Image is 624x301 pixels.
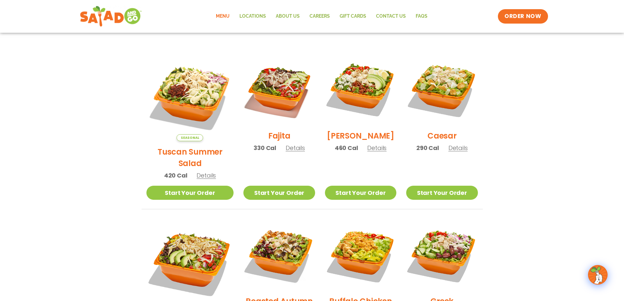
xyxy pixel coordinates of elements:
span: Details [367,144,387,152]
span: Details [197,171,216,179]
img: Product photo for Roasted Autumn Salad [243,219,315,291]
a: GIFT CARDS [335,9,371,24]
h2: Tuscan Summer Salad [146,146,234,169]
nav: Menu [211,9,432,24]
a: FAQs [411,9,432,24]
a: Menu [211,9,235,24]
span: 420 Cal [164,171,187,180]
span: 460 Cal [335,143,358,152]
h2: Fajita [268,130,291,141]
a: Start Your Order [406,186,478,200]
img: Product photo for Tuscan Summer Salad [146,54,234,141]
img: Product photo for Cobb Salad [325,54,396,125]
a: Start Your Order [243,186,315,200]
img: Product photo for Greek Salad [406,219,478,291]
a: Start Your Order [146,186,234,200]
span: ORDER NOW [504,12,541,20]
a: Contact Us [371,9,411,24]
h2: Caesar [427,130,457,141]
a: Locations [235,9,271,24]
img: Product photo for Buffalo Chicken Salad [325,219,396,291]
a: Start Your Order [325,186,396,200]
span: Details [448,144,468,152]
a: ORDER NOW [498,9,548,24]
a: About Us [271,9,305,24]
span: 290 Cal [416,143,439,152]
img: Product photo for Fajita Salad [243,54,315,125]
a: Careers [305,9,335,24]
img: new-SAG-logo-768×292 [80,5,142,28]
h2: [PERSON_NAME] [327,130,394,141]
span: Details [286,144,305,152]
span: 330 Cal [254,143,276,152]
span: Seasonal [177,134,203,141]
img: wpChatIcon [589,266,607,284]
img: Product photo for Caesar Salad [406,54,478,125]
